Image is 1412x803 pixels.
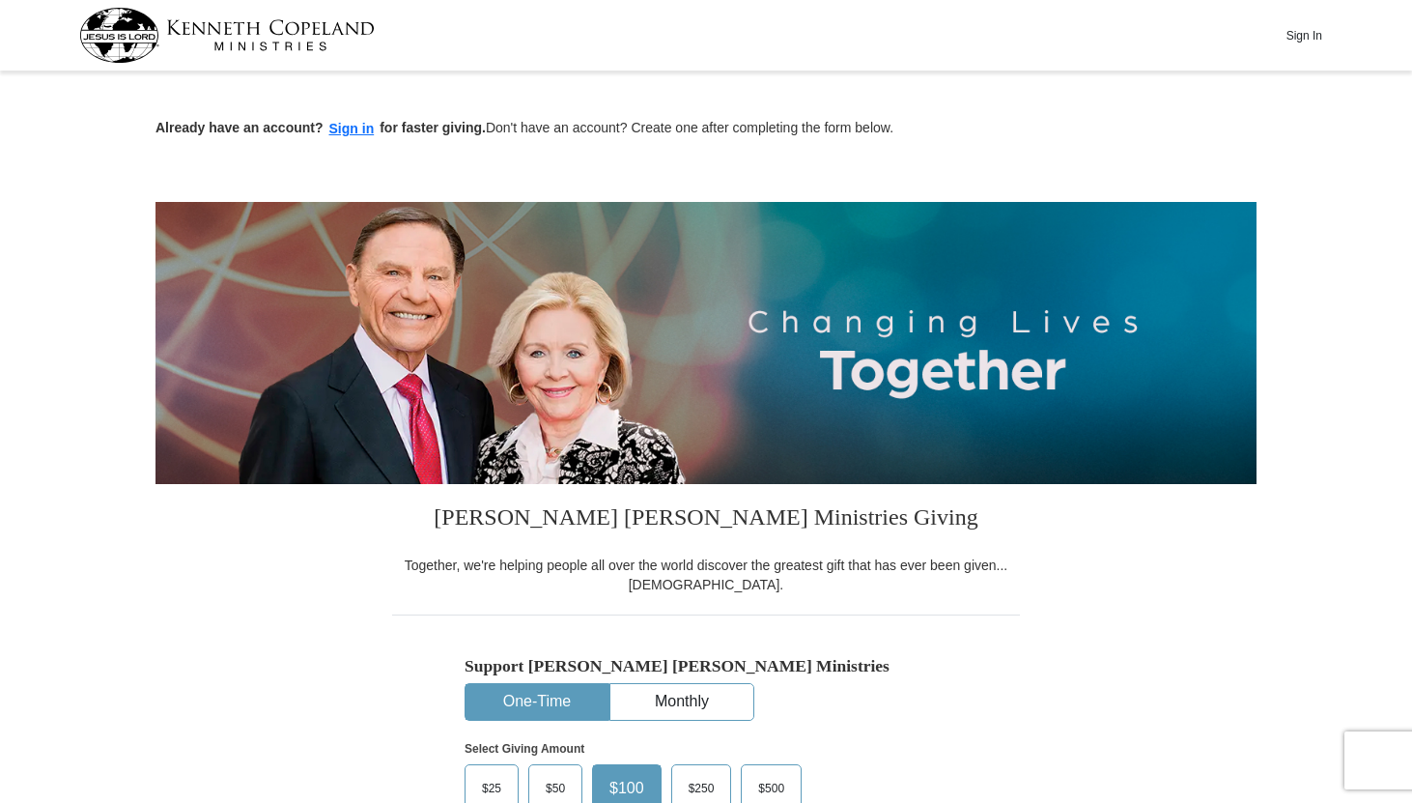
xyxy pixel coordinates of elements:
button: Sign in [324,118,381,140]
img: kcm-header-logo.svg [79,8,375,63]
button: Sign In [1275,20,1333,50]
span: $100 [600,774,654,803]
span: $250 [679,774,724,803]
h5: Support [PERSON_NAME] [PERSON_NAME] Ministries [465,656,947,676]
div: Together, we're helping people all over the world discover the greatest gift that has ever been g... [392,556,1020,594]
span: $50 [536,774,575,803]
strong: Select Giving Amount [465,742,584,756]
p: Don't have an account? Create one after completing the form below. [155,118,1257,140]
button: Monthly [610,684,753,720]
button: One-Time [466,684,608,720]
span: $500 [748,774,794,803]
h3: [PERSON_NAME] [PERSON_NAME] Ministries Giving [392,484,1020,556]
span: $25 [472,774,511,803]
strong: Already have an account? for faster giving. [155,120,486,135]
